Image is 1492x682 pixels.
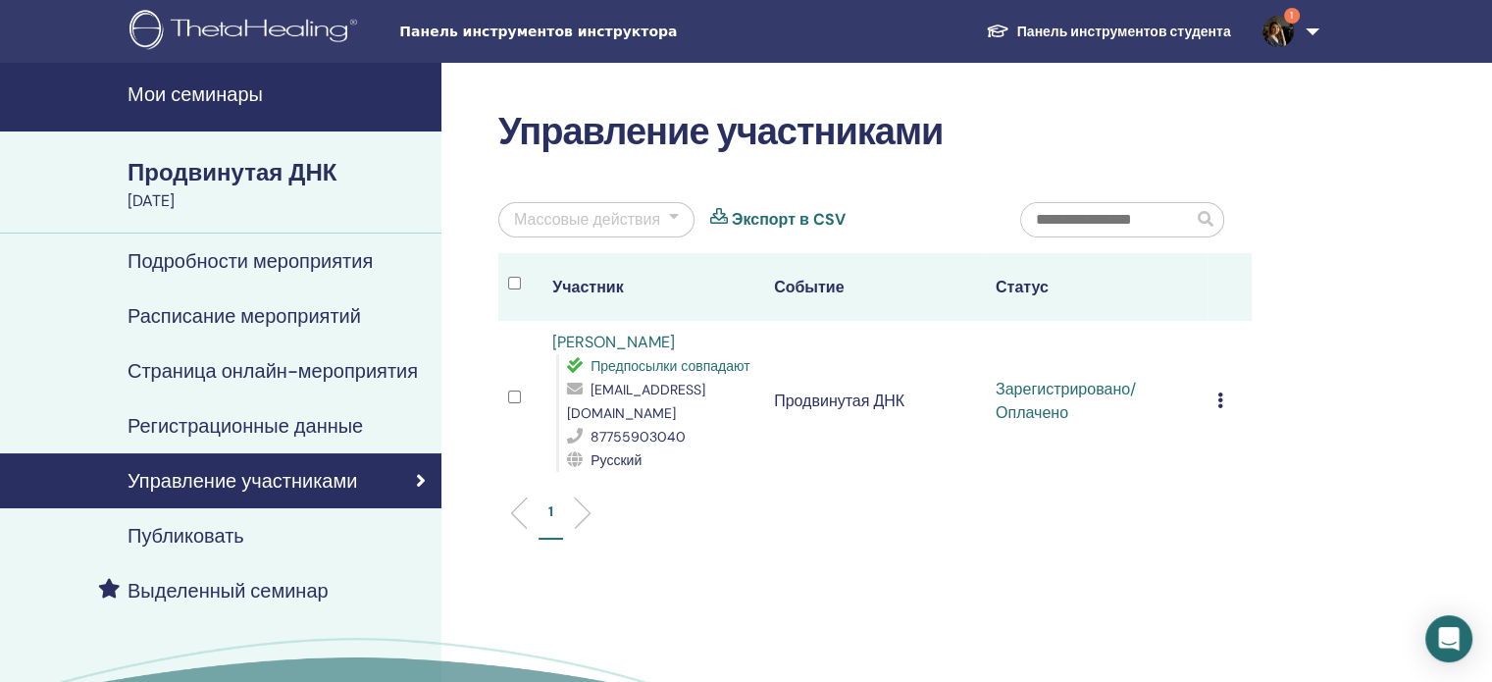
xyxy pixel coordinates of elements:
font: Предпосылки совпадают [591,357,749,375]
a: Экспорт в CSV [732,208,846,232]
font: Панель инструментов инструктора [399,24,677,39]
font: [EMAIL_ADDRESS][DOMAIN_NAME] [567,381,705,422]
font: Продвинутая ДНК [774,391,904,411]
div: Открытый Интерком Мессенджер [1425,615,1472,662]
font: Продвинутая ДНК [128,157,336,187]
font: 1 [548,502,553,520]
font: Статус [996,277,1049,297]
font: Мои семинары [128,81,263,107]
font: Страница онлайн-мероприятия [128,358,418,384]
font: Участник [552,277,623,297]
img: graduation-cap-white.svg [986,23,1009,39]
a: Продвинутая ДНК[DATE] [116,156,441,213]
font: Управление участниками [128,468,357,494]
font: 87755903040 [591,428,686,446]
font: 1 [1290,9,1293,22]
font: Подробности мероприятия [128,248,373,274]
font: Расписание мероприятий [128,303,361,329]
font: Экспорт в CSV [732,209,846,230]
font: Событие [774,277,844,297]
font: Регистрационные данные [128,413,363,439]
font: Панель инструментов студента [1017,23,1231,40]
a: [PERSON_NAME] [552,332,675,352]
font: [DATE] [128,190,175,211]
font: Выделенный семинар [128,578,329,603]
img: logo.png [129,10,364,54]
font: Русский [591,451,642,469]
font: Публиковать [128,523,244,549]
a: Панель инструментов студента [970,13,1247,50]
img: default.jpg [1262,16,1294,47]
font: Управление участниками [498,107,943,156]
font: Массовые действия [514,209,660,230]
